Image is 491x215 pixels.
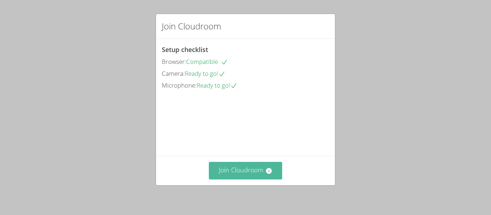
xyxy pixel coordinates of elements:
span: Browser: [162,57,186,66]
span: Camera: [162,69,185,78]
span: Compatible [186,57,228,66]
h2: Join Cloudroom [162,20,221,33]
span: Ready to go! [197,81,237,89]
span: Microphone: [162,81,197,89]
button: Join Cloudroom [209,162,283,179]
span: Setup checklist [162,45,208,54]
span: Ready to go! [185,69,225,78]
